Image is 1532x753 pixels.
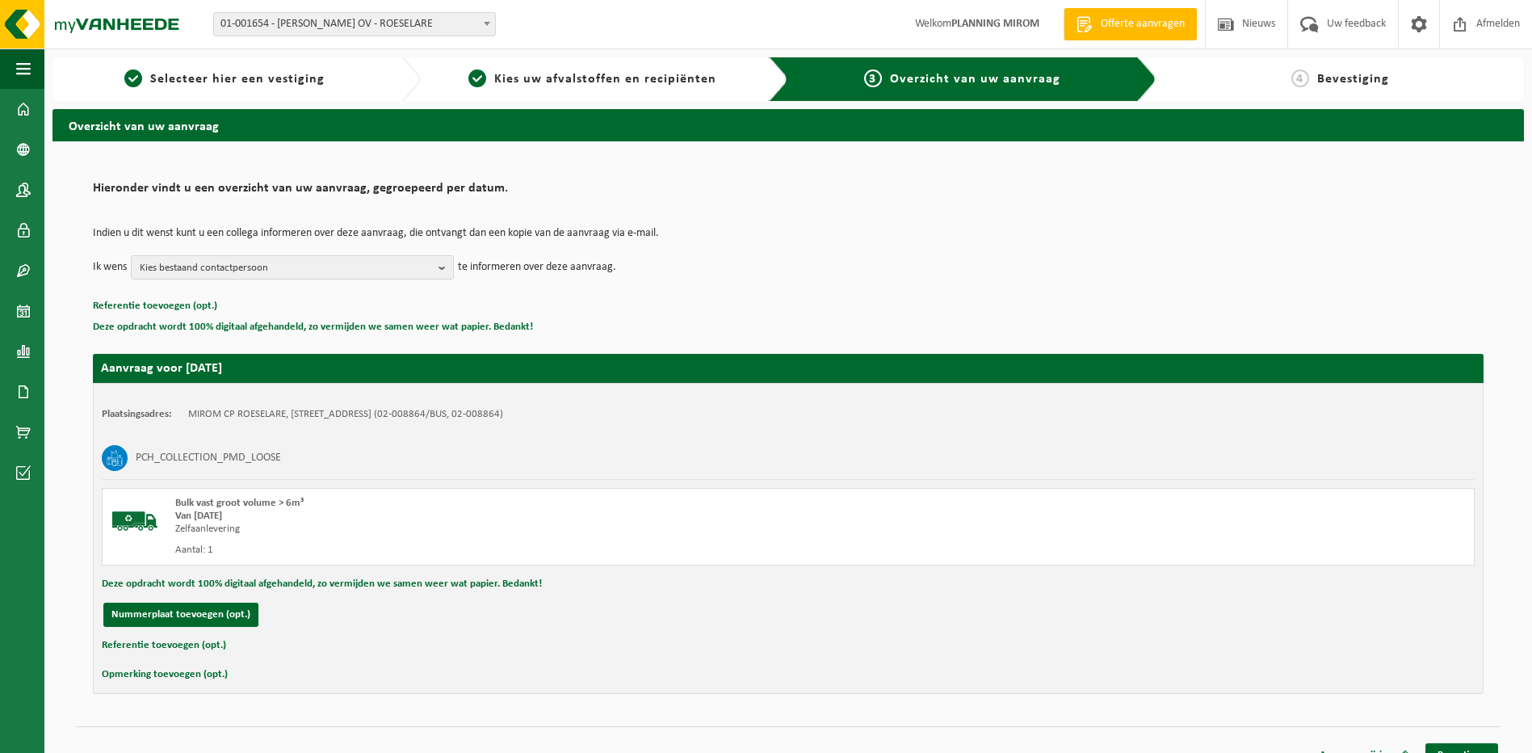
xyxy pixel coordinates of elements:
button: Referentie toevoegen (opt.) [102,635,226,656]
a: 2Kies uw afvalstoffen en recipiënten [429,69,757,89]
strong: Aanvraag voor [DATE] [101,362,222,375]
h2: Overzicht van uw aanvraag [52,109,1524,141]
p: Indien u dit wenst kunt u een collega informeren over deze aanvraag, die ontvangt dan een kopie v... [93,228,1484,239]
button: Referentie toevoegen (opt.) [93,296,217,317]
span: 3 [864,69,882,87]
button: Nummerplaat toevoegen (opt.) [103,603,258,627]
span: Kies bestaand contactpersoon [140,256,432,280]
span: 01-001654 - MIROM ROESELARE OV - ROESELARE [213,12,496,36]
span: Kies uw afvalstoffen en recipiënten [494,73,716,86]
span: 1 [124,69,142,87]
img: BL-SO-LV.png [111,497,159,545]
button: Deze opdracht wordt 100% digitaal afgehandeld, zo vermijden we samen weer wat papier. Bedankt! [93,317,533,338]
button: Deze opdracht wordt 100% digitaal afgehandeld, zo vermijden we samen weer wat papier. Bedankt! [102,574,542,595]
h2: Hieronder vindt u een overzicht van uw aanvraag, gegroepeerd per datum. [93,182,1484,204]
td: MIROM CP ROESELARE, [STREET_ADDRESS] (02-008864/BUS, 02-008864) [188,408,503,421]
p: te informeren over deze aanvraag. [458,255,616,280]
strong: Van [DATE] [175,511,222,521]
button: Opmerking toevoegen (opt.) [102,664,228,685]
span: Selecteer hier een vestiging [150,73,325,86]
button: Kies bestaand contactpersoon [131,255,454,280]
span: Bevestiging [1317,73,1389,86]
a: Offerte aanvragen [1064,8,1197,40]
span: Offerte aanvragen [1097,16,1189,32]
strong: PLANNING MIROM [951,18,1039,30]
span: Bulk vast groot volume > 6m³ [175,498,304,508]
strong: Plaatsingsadres: [102,409,172,419]
p: Ik wens [93,255,127,280]
div: Aantal: 1 [175,544,853,557]
span: 4 [1291,69,1309,87]
h3: PCH_COLLECTION_PMD_LOOSE [136,445,281,471]
a: 1Selecteer hier een vestiging [61,69,388,89]
span: Overzicht van uw aanvraag [890,73,1060,86]
span: 2 [468,69,486,87]
div: Zelfaanlevering [175,523,853,536]
span: 01-001654 - MIROM ROESELARE OV - ROESELARE [214,13,495,36]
